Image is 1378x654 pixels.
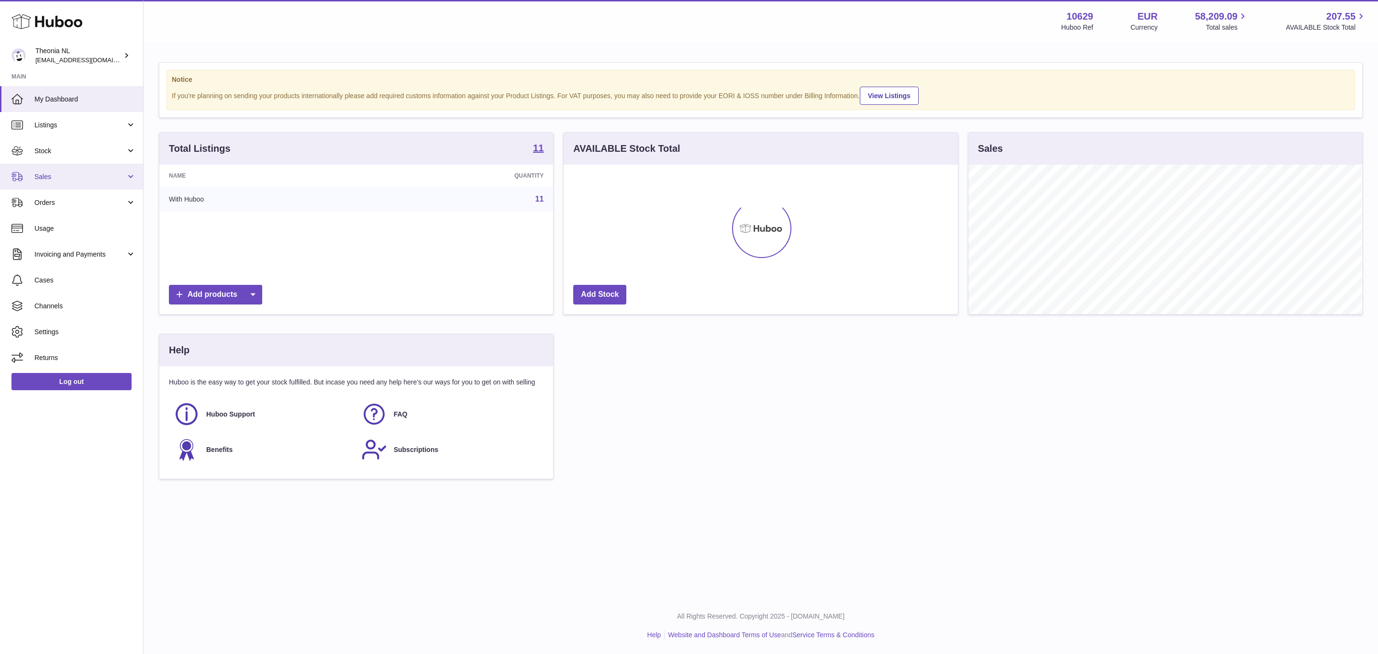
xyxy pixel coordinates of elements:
a: Service Terms & Conditions [792,631,875,639]
a: 11 [535,195,544,203]
th: Quantity [367,165,553,187]
a: Add Stock [573,285,626,304]
span: Benefits [206,445,233,454]
span: Settings [34,327,136,337]
div: Theonia NL [35,46,122,65]
span: Huboo Support [206,410,255,419]
span: Cases [34,276,136,285]
span: My Dashboard [34,95,136,104]
a: View Listings [860,87,919,105]
a: Subscriptions [361,437,539,462]
th: Name [159,165,367,187]
a: 11 [533,143,544,155]
a: Log out [11,373,132,390]
div: Currency [1131,23,1158,32]
a: Benefits [174,437,352,462]
div: If you're planning on sending your products internationally please add required customs informati... [172,85,1350,105]
td: With Huboo [159,187,367,212]
strong: 10629 [1067,10,1093,23]
span: FAQ [394,410,408,419]
strong: Notice [172,75,1350,84]
a: Help [647,631,661,639]
span: Total sales [1206,23,1248,32]
span: 58,209.09 [1195,10,1237,23]
span: Subscriptions [394,445,438,454]
span: Sales [34,172,126,181]
span: Usage [34,224,136,233]
a: FAQ [361,401,539,427]
span: 207.55 [1326,10,1356,23]
span: AVAILABLE Stock Total [1286,23,1367,32]
span: [EMAIL_ADDRESS][DOMAIN_NAME] [35,56,141,64]
span: Channels [34,302,136,311]
h3: Total Listings [169,142,231,155]
span: Listings [34,121,126,130]
span: Invoicing and Payments [34,250,126,259]
a: 58,209.09 Total sales [1195,10,1248,32]
span: Orders [34,198,126,207]
p: All Rights Reserved. Copyright 2025 - [DOMAIN_NAME] [151,612,1370,621]
span: Stock [34,147,126,156]
img: info@wholesomegoods.eu [11,48,26,63]
div: Huboo Ref [1061,23,1093,32]
span: Returns [34,353,136,362]
a: Huboo Support [174,401,352,427]
h3: Help [169,344,189,357]
li: and [665,631,874,640]
a: Add products [169,285,262,304]
h3: Sales [978,142,1003,155]
a: Website and Dashboard Terms of Use [668,631,781,639]
p: Huboo is the easy way to get your stock fulfilled. But incase you need any help here's our ways f... [169,378,544,387]
a: 207.55 AVAILABLE Stock Total [1286,10,1367,32]
strong: 11 [533,143,544,153]
strong: EUR [1137,10,1157,23]
h3: AVAILABLE Stock Total [573,142,680,155]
